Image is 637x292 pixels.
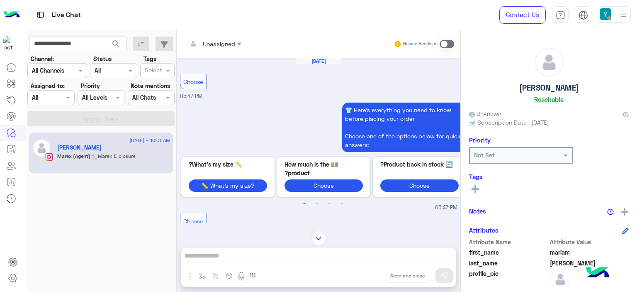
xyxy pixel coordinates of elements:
[338,200,346,208] button: 4 of 2
[180,93,202,99] span: 05:47 PM
[106,37,126,54] button: search
[189,179,267,191] button: 📏 What’s my size?
[111,39,121,49] span: search
[3,36,18,51] img: 317874714732967
[469,259,548,267] span: last_name
[600,8,611,20] img: userImage
[579,10,588,20] img: tab
[469,248,548,257] span: first_name
[499,6,546,24] a: Contact Us
[380,160,459,169] p: 🔄 Product back in stock?
[583,259,612,288] img: hulul-logo.png
[469,109,501,118] span: Unknown
[534,96,564,103] h6: Reachable
[35,10,46,20] img: tab
[311,231,326,245] img: scroll
[535,48,563,76] img: defaultAdmin.png
[469,269,548,288] span: profile_pic
[93,54,112,63] label: Status
[183,78,203,85] span: Choose
[31,54,54,63] label: Channel:
[618,10,629,20] img: profile
[57,153,90,159] span: Marex (Agent)
[550,259,629,267] span: abouzeid
[52,10,81,21] p: Live Chat
[31,81,65,90] label: Assigned to:
[469,136,491,144] h6: Priority
[32,139,51,157] img: defaultAdmin.png
[380,179,459,191] button: Choose
[325,200,333,208] button: 3 of 2
[284,160,363,178] p: 💵 How much is the product?
[342,103,467,152] p: 20/8/2025, 5:47 PM
[621,208,628,216] img: add
[189,160,267,169] p: 📏 What’s my size?
[469,207,486,215] h6: Notes
[129,137,170,144] span: [DATE] - 10:01 AM
[386,269,429,283] button: Send and close
[550,238,629,246] span: Attribute Value
[3,6,20,24] img: Logo
[300,200,309,208] button: 1 of 2
[313,200,321,208] button: 2 of 2
[131,81,170,90] label: Note mentions
[469,173,629,180] h6: Tags
[519,83,579,93] h5: [PERSON_NAME]
[550,248,629,257] span: mariam
[469,226,498,234] h6: Attributes
[45,153,53,161] img: Instagram
[477,118,549,127] span: Subscription Date : [DATE]
[552,6,569,24] a: tab
[81,81,100,90] label: Priority
[403,41,438,47] small: Human Handover
[27,111,175,126] button: Apply Filters
[90,153,136,159] span: : Marex E closure
[183,218,203,225] span: Choose
[143,66,162,76] div: Select
[556,10,565,20] img: tab
[296,58,341,64] h6: [DATE]
[435,204,457,212] span: 05:47 PM
[550,269,571,290] img: defaultAdmin.png
[57,144,102,151] h5: mariam abouzeid
[143,54,156,63] label: Tags
[607,209,614,215] img: notes
[284,179,363,191] button: Choose
[469,238,548,246] span: Attribute Name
